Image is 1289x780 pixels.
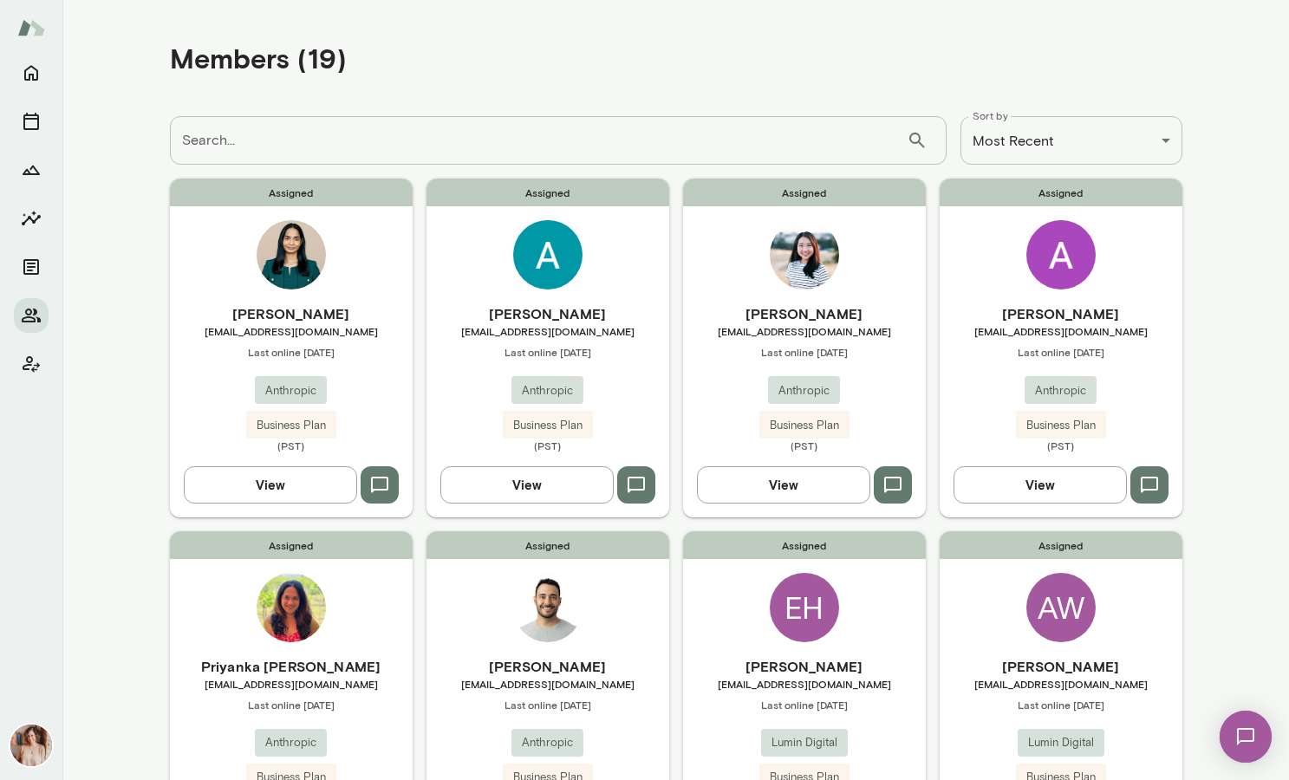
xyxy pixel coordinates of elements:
[17,11,45,44] img: Mento
[170,42,347,75] h4: Members (19)
[170,656,413,677] h6: Priyanka [PERSON_NAME]
[940,677,1182,691] span: [EMAIL_ADDRESS][DOMAIN_NAME]
[170,179,413,206] span: Assigned
[14,347,49,381] button: Client app
[170,324,413,338] span: [EMAIL_ADDRESS][DOMAIN_NAME]
[1026,573,1096,642] div: AW
[770,220,839,289] img: Hyonjee Joo
[14,250,49,284] button: Documents
[683,303,926,324] h6: [PERSON_NAME]
[940,345,1182,359] span: Last online [DATE]
[14,104,49,139] button: Sessions
[170,439,413,452] span: (PST)
[426,531,669,559] span: Assigned
[14,55,49,90] button: Home
[1016,417,1106,434] span: Business Plan
[683,345,926,359] span: Last online [DATE]
[170,531,413,559] span: Assigned
[170,698,413,712] span: Last online [DATE]
[426,439,669,452] span: (PST)
[683,656,926,677] h6: [PERSON_NAME]
[940,531,1182,559] span: Assigned
[513,573,583,642] img: AJ Ribeiro
[761,734,848,751] span: Lumin Digital
[257,573,326,642] img: Priyanka Phatak
[770,573,839,642] div: EH
[697,466,870,503] button: View
[683,324,926,338] span: [EMAIL_ADDRESS][DOMAIN_NAME]
[940,439,1182,452] span: (PST)
[426,698,669,712] span: Last online [DATE]
[14,298,49,333] button: Members
[1025,382,1097,400] span: Anthropic
[426,656,669,677] h6: [PERSON_NAME]
[184,466,357,503] button: View
[503,417,593,434] span: Business Plan
[940,179,1182,206] span: Assigned
[940,303,1182,324] h6: [PERSON_NAME]
[940,324,1182,338] span: [EMAIL_ADDRESS][DOMAIN_NAME]
[1018,734,1104,751] span: Lumin Digital
[170,677,413,691] span: [EMAIL_ADDRESS][DOMAIN_NAME]
[940,656,1182,677] h6: [PERSON_NAME]
[255,382,327,400] span: Anthropic
[426,179,669,206] span: Assigned
[683,698,926,712] span: Last online [DATE]
[257,220,326,289] img: Anjali Gopal
[683,531,926,559] span: Assigned
[170,303,413,324] h6: [PERSON_NAME]
[10,725,52,766] img: Nancy Alsip
[768,382,840,400] span: Anthropic
[683,439,926,452] span: (PST)
[954,466,1127,503] button: View
[426,677,669,691] span: [EMAIL_ADDRESS][DOMAIN_NAME]
[255,734,327,751] span: Anthropic
[440,466,614,503] button: View
[14,153,49,187] button: Growth Plan
[940,698,1182,712] span: Last online [DATE]
[973,108,1008,123] label: Sort by
[960,116,1182,165] div: Most Recent
[426,345,669,359] span: Last online [DATE]
[511,382,583,400] span: Anthropic
[511,734,583,751] span: Anthropic
[513,220,583,289] img: Avinash Palayadi
[1026,220,1096,289] img: Anna Venancio Marques
[170,345,413,359] span: Last online [DATE]
[426,324,669,338] span: [EMAIL_ADDRESS][DOMAIN_NAME]
[246,417,336,434] span: Business Plan
[683,677,926,691] span: [EMAIL_ADDRESS][DOMAIN_NAME]
[759,417,850,434] span: Business Plan
[426,303,669,324] h6: [PERSON_NAME]
[683,179,926,206] span: Assigned
[14,201,49,236] button: Insights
